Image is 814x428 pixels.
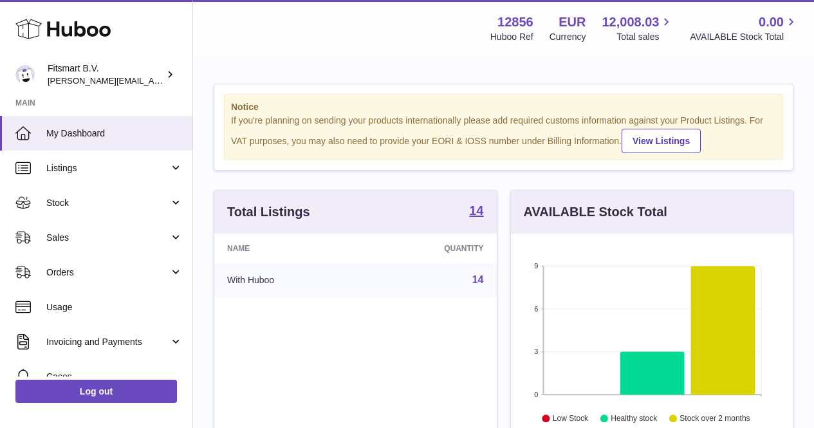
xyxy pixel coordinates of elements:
[524,203,667,221] h3: AVAILABLE Stock Total
[534,262,538,270] text: 9
[622,129,701,153] a: View Listings
[559,14,586,31] strong: EUR
[534,391,538,398] text: 0
[690,31,799,43] span: AVAILABLE Stock Total
[48,62,163,87] div: Fitsmart B.V.
[490,31,533,43] div: Huboo Ref
[469,204,483,217] strong: 14
[231,115,776,153] div: If you're planning on sending your products internationally please add required customs informati...
[48,75,258,86] span: [PERSON_NAME][EMAIL_ADDRESS][DOMAIN_NAME]
[46,336,169,348] span: Invoicing and Payments
[46,232,169,244] span: Sales
[602,14,674,43] a: 12,008.03 Total sales
[497,14,533,31] strong: 12856
[46,371,183,383] span: Cases
[231,101,776,113] strong: Notice
[472,274,484,285] a: 14
[15,380,177,403] a: Log out
[616,31,674,43] span: Total sales
[227,203,310,221] h3: Total Listings
[534,348,538,355] text: 3
[690,14,799,43] a: 0.00 AVAILABLE Stock Total
[46,266,169,279] span: Orders
[46,197,169,209] span: Stock
[552,414,588,423] text: Low Stock
[46,301,183,313] span: Usage
[363,234,496,263] th: Quantity
[46,162,169,174] span: Listings
[214,234,363,263] th: Name
[602,14,659,31] span: 12,008.03
[611,414,658,423] text: Healthy stock
[46,127,183,140] span: My Dashboard
[469,204,483,219] a: 14
[759,14,784,31] span: 0.00
[550,31,586,43] div: Currency
[15,65,35,84] img: jonathan@leaderoo.com
[534,305,538,313] text: 6
[214,263,363,297] td: With Huboo
[680,414,750,423] text: Stock over 2 months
